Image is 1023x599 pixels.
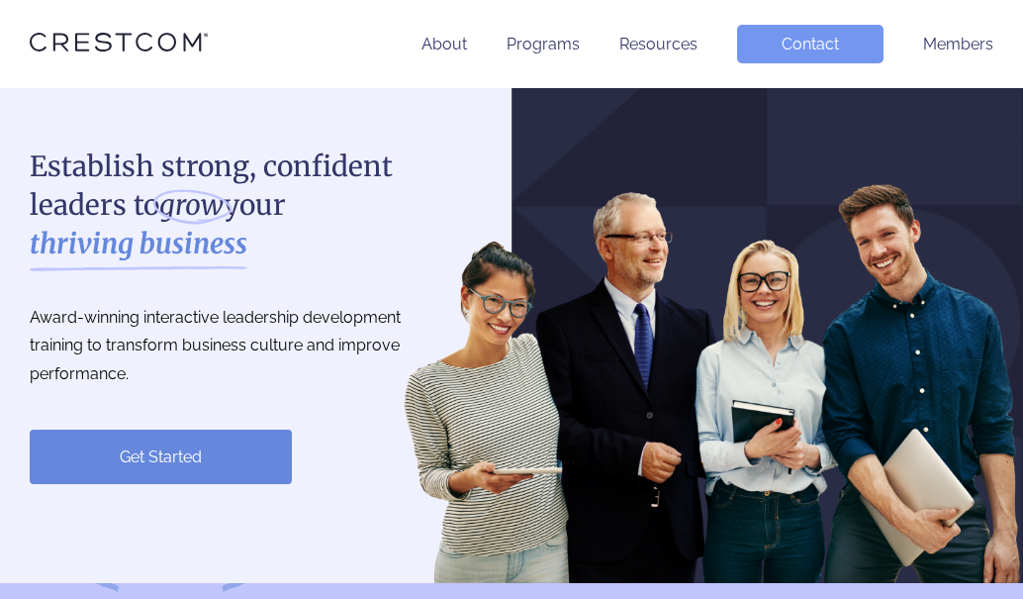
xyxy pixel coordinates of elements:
a: Resources [619,35,697,53]
a: About [421,35,467,53]
a: Members [923,35,993,53]
a: Contact [737,25,883,63]
a: Programs [507,35,580,53]
strong: thriving business [30,225,247,263]
i: grow [159,186,224,225]
p: Award-winning interactive leadership development training to transform business culture and impro... [30,304,445,389]
a: Get Started [30,430,292,484]
h1: Establish strong, confident leaders to your [30,148,445,264]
